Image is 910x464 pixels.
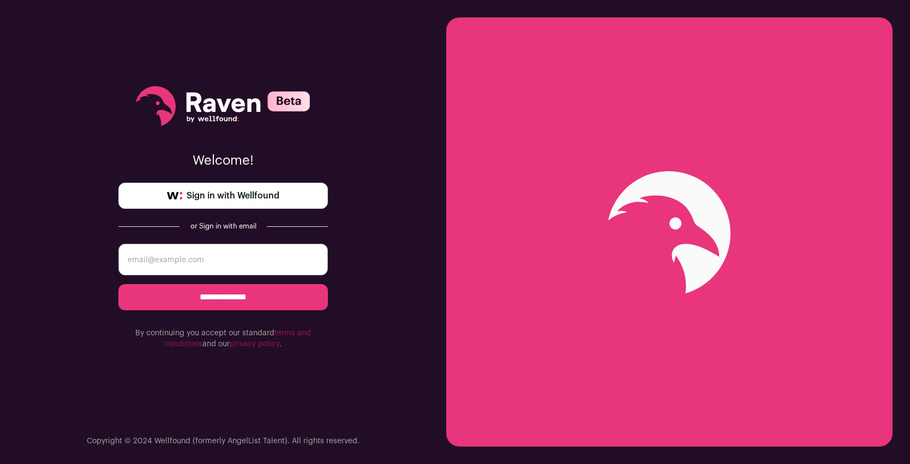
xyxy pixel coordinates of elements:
p: By continuing you accept our standard and our . [118,328,328,349]
a: privacy policy [230,340,279,348]
img: wellfound-symbol-flush-black-fb3c872781a75f747ccb3a119075da62bfe97bd399995f84a933054e44a575c4.png [167,192,182,200]
a: Sign in with Wellfound [118,183,328,209]
div: or Sign in with email [188,222,258,231]
span: Sign in with Wellfound [187,189,279,202]
p: Welcome! [118,152,328,170]
input: email@example.com [118,244,328,275]
p: Copyright © 2024 Wellfound (formerly AngelList Talent). All rights reserved. [87,436,360,447]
